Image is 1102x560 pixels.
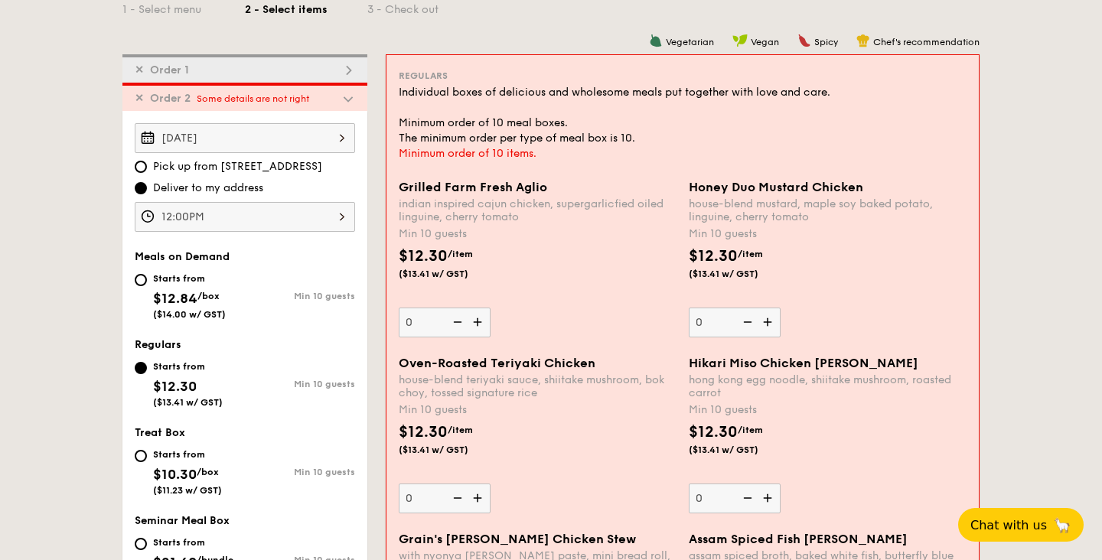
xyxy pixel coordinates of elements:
[689,268,793,280] span: ($13.41 w/ GST)
[399,268,503,280] span: ($13.41 w/ GST)
[153,448,222,461] div: Starts from
[958,508,1084,542] button: Chat with us🦙
[135,274,147,286] input: Starts from$12.84/box($14.00 w/ GST)Min 10 guests
[399,444,503,456] span: ($13.41 w/ GST)
[689,423,738,441] span: $12.30
[135,426,185,439] span: Treat Box
[689,532,908,546] span: Assam Spiced Fish [PERSON_NAME]
[341,92,355,106] img: icon-dropdown.fa26e9f9.svg
[689,180,863,194] span: Honey Duo Mustard Chicken
[873,37,980,47] span: Chef's recommendation
[445,308,468,337] img: icon-reduce.1d2dbef1.svg
[135,514,230,527] span: Seminar Meal Box
[735,308,758,337] img: icon-reduce.1d2dbef1.svg
[468,308,491,337] img: icon-add.58712e84.svg
[758,483,781,513] img: icon-add.58712e84.svg
[399,146,967,161] div: Minimum order of 10 items.
[245,467,355,477] div: Min 10 guests
[399,197,677,223] div: indian inspired cajun chicken, supergarlicfied oiled linguine, cherry tomato
[689,373,967,399] div: hong kong egg noodle, shiitake mushroom, roasted carrot
[153,466,197,483] span: $10.30
[399,308,491,337] input: Grilled Farm Fresh Aglioindian inspired cajun chicken, supergarlicfied oiled linguine, cherry tom...
[856,34,870,47] img: icon-chef-hat.a58ddaea.svg
[135,450,147,462] input: Starts from$10.30/box($11.23 w/ GST)Min 10 guests
[245,379,355,389] div: Min 10 guests
[689,444,793,456] span: ($13.41 w/ GST)
[341,63,355,77] img: icon-dropdown.fa26e9f9.svg
[135,362,147,374] input: Starts from$12.30($13.41 w/ GST)Min 10 guests
[197,467,219,477] span: /box
[448,425,473,435] span: /item
[732,34,748,47] img: icon-vegan.f8ff3823.svg
[445,483,468,513] img: icon-reduce.1d2dbef1.svg
[135,123,355,153] input: Event date
[735,483,758,513] img: icon-reduce.1d2dbef1.svg
[135,63,144,77] span: ✕
[689,402,967,418] div: Min 10 guests
[153,159,322,174] span: Pick up from [STREET_ADDRESS]
[135,161,147,173] input: Pick up from [STREET_ADDRESS]
[689,226,967,242] div: Min 10 guests
[689,197,967,223] div: house-blend mustard, maple soy baked potato, linguine, cherry tomato
[399,180,547,194] span: Grilled Farm Fresh Aglio
[144,92,197,105] span: Order 2
[144,63,195,77] span: Order 1
[649,34,663,47] img: icon-vegetarian.fe4039eb.svg
[399,356,595,370] span: Oven-Roasted Teriyaki Chicken
[399,247,448,265] span: $12.30
[399,226,677,242] div: Min 10 guests
[399,373,677,399] div: house-blend teriyaki sauce, shiitake mushroom, bok choy, tossed signature rice
[153,309,226,320] span: ($14.00 w/ GST)
[797,34,811,47] img: icon-spicy.37a8142b.svg
[738,425,763,435] span: /item
[153,378,197,395] span: $12.30
[689,356,918,370] span: Hikari Miso Chicken [PERSON_NAME]
[135,538,147,550] input: Starts from$21.60/bundle($23.54 w/ GST)Min 10 guests
[814,37,838,47] span: Spicy
[153,360,223,373] div: Starts from
[135,338,181,351] span: Regulars
[751,37,779,47] span: Vegan
[399,402,677,418] div: Min 10 guests
[689,483,781,513] input: Hikari Miso Chicken [PERSON_NAME]hong kong egg noodle, shiitake mushroom, roasted carrotMin 10 gu...
[399,85,967,146] div: Individual boxes of delicious and wholesome meals put together with love and care. Minimum order ...
[197,291,220,301] span: /box
[153,181,263,196] span: Deliver to my address
[135,182,147,194] input: Deliver to my address
[153,485,222,496] span: ($11.23 w/ GST)
[135,202,355,232] input: Event time
[666,37,714,47] span: Vegetarian
[448,249,473,259] span: /item
[135,92,144,105] span: ✕
[153,290,197,307] span: $12.84
[468,483,491,513] img: icon-add.58712e84.svg
[1053,516,1071,534] span: 🦙
[399,423,448,441] span: $12.30
[153,536,233,549] div: Starts from
[153,397,223,408] span: ($13.41 w/ GST)
[970,518,1047,532] span: Chat with us
[135,250,230,263] span: Meals on Demand
[738,249,763,259] span: /item
[758,308,781,337] img: icon-add.58712e84.svg
[399,532,636,546] span: Grain's [PERSON_NAME] Chicken Stew
[197,93,309,104] span: Some details are not right
[399,483,491,513] input: Oven-Roasted Teriyaki Chickenhouse-blend teriyaki sauce, shiitake mushroom, bok choy, tossed sign...
[399,70,448,81] span: Regulars
[689,247,738,265] span: $12.30
[153,272,226,285] div: Starts from
[245,291,355,301] div: Min 10 guests
[689,308,781,337] input: Honey Duo Mustard Chickenhouse-blend mustard, maple soy baked potato, linguine, cherry tomatoMin ...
